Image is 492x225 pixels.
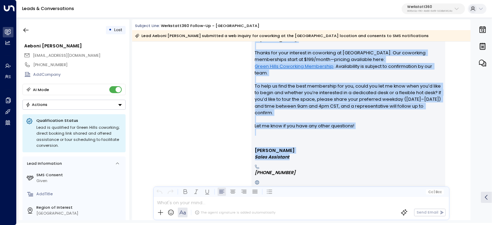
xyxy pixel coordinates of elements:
span: aeboniebron90@yahoo.com [33,53,100,58]
button: Werkstatt36080f6e12c-f1f0-4b66-8e5f-9336bf14f24c [402,3,465,15]
div: AI Mode [33,86,49,93]
a: Green Hills Coworking Membership [255,63,334,70]
img: 1tGfP4kwyLdVzHOddL4w7A0jBVTDDhcR9 [255,165,259,169]
span: Lost [114,27,122,33]
i: Sales Assistant [255,154,290,160]
div: The agent signature is added automatically [195,210,275,215]
div: • [109,25,112,35]
img: 1_C_w2fHdhGCW8oRlFpDp6y84P32knDXn [255,180,259,185]
p: Werkstatt360 [407,5,453,9]
div: [GEOGRAPHIC_DATA] [36,210,123,216]
b: [PERSON_NAME] [255,147,295,160]
span: Subject Line: [135,23,160,28]
label: Region of Interest [36,205,123,210]
div: Aeboni [PERSON_NAME] [24,43,125,49]
label: SMS Consent [36,172,123,178]
a: Leads & Conversations [22,6,74,11]
button: Redo [166,188,175,196]
div: Lead is qualified for Green Hills coworking; direct booking link shared and offered assistance or... [36,125,122,149]
div: Given [36,178,123,184]
span: | [434,190,435,194]
button: Cc|Bcc [426,189,444,195]
button: Actions [22,100,126,110]
div: AddCompany [33,72,125,78]
p: Qualification Status [36,118,122,123]
div: Button group with a nested menu [22,100,126,110]
button: Undo [155,188,164,196]
div: Lead Aeboni [PERSON_NAME] submitted a web inquiry for coworking at the [GEOGRAPHIC_DATA] location... [135,32,429,39]
p: 80f6e12c-f1f0-4b66-8e5f-9336bf14f24c [407,10,453,12]
p: Hi [PERSON_NAME], Thanks for your interest in coworking at [GEOGRAPHIC_DATA]. Our coworking membe... [255,36,442,143]
div: [PHONE_NUMBER] [33,62,125,68]
div: Werkstatt360 Follow-up - [GEOGRAPHIC_DATA] [161,23,259,29]
div: Lead Information [25,161,62,166]
div: Actions [26,102,47,107]
i: [PHONE_NUMBER] [255,165,442,175]
div: AddTitle [36,191,123,197]
span: Cc Bcc [428,190,442,194]
span: [EMAIL_ADDRESS][DOMAIN_NAME] [33,53,100,58]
